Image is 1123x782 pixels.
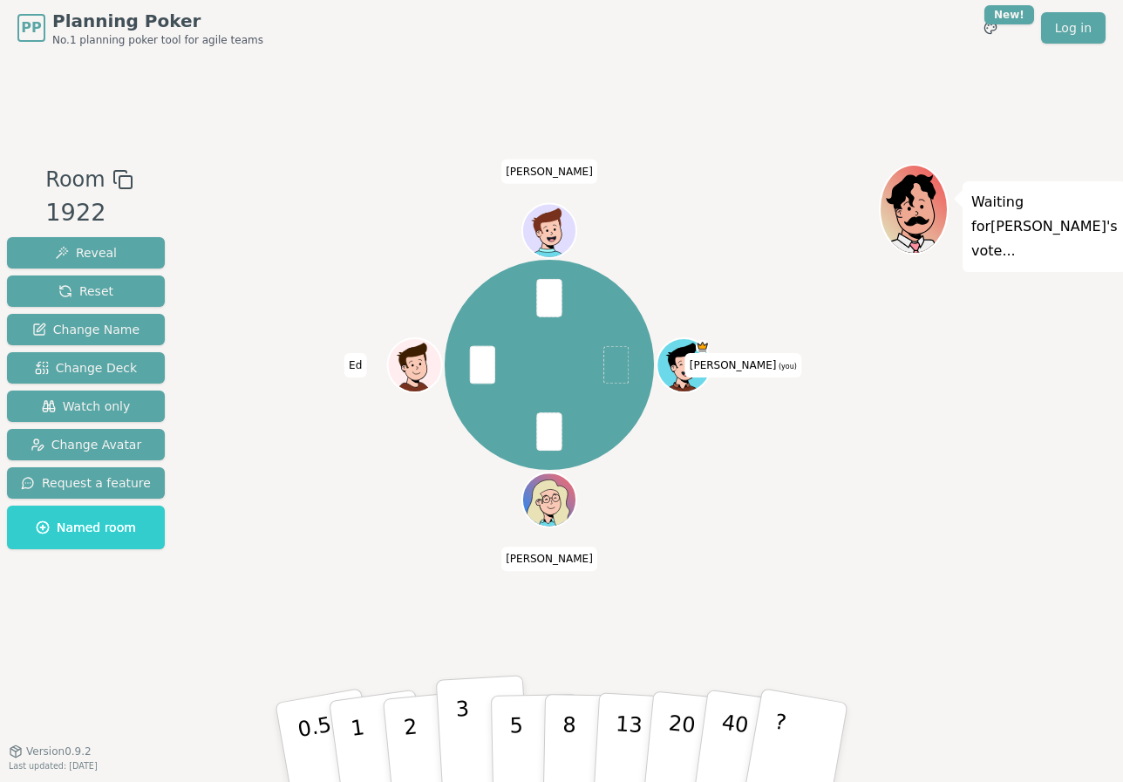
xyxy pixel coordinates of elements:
button: Reveal [7,237,165,269]
span: Click to change your name [501,160,597,184]
button: Reset [7,275,165,307]
span: Anna is the host [696,340,710,354]
div: New! [984,5,1034,24]
span: Click to change your name [501,547,597,571]
span: Reset [58,282,113,300]
a: Log in [1041,12,1106,44]
span: Change Deck [35,359,137,377]
span: Change Avatar [31,436,142,453]
span: Version 0.9.2 [26,745,92,758]
span: PP [21,17,41,38]
button: Click to change your avatar [658,340,709,391]
button: Request a feature [7,467,165,499]
span: Room [45,164,105,195]
span: Change Name [32,321,140,338]
span: Request a feature [21,474,151,492]
button: Change Avatar [7,429,165,460]
span: No.1 planning poker tool for agile teams [52,33,263,47]
span: Planning Poker [52,9,263,33]
div: 1922 [45,195,133,231]
span: Named room [36,519,136,536]
a: PPPlanning PokerNo.1 planning poker tool for agile teams [17,9,263,47]
button: Version0.9.2 [9,745,92,758]
button: Change Name [7,314,165,345]
button: Change Deck [7,352,165,384]
span: Watch only [42,398,131,415]
button: Named room [7,506,165,549]
button: New! [975,12,1006,44]
span: Click to change your name [685,353,801,377]
span: Reveal [55,244,117,262]
span: (you) [776,363,797,371]
p: Waiting for [PERSON_NAME] 's vote... [971,190,1118,263]
span: Last updated: [DATE] [9,761,98,771]
span: Click to change your name [344,353,366,377]
button: Watch only [7,391,165,422]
